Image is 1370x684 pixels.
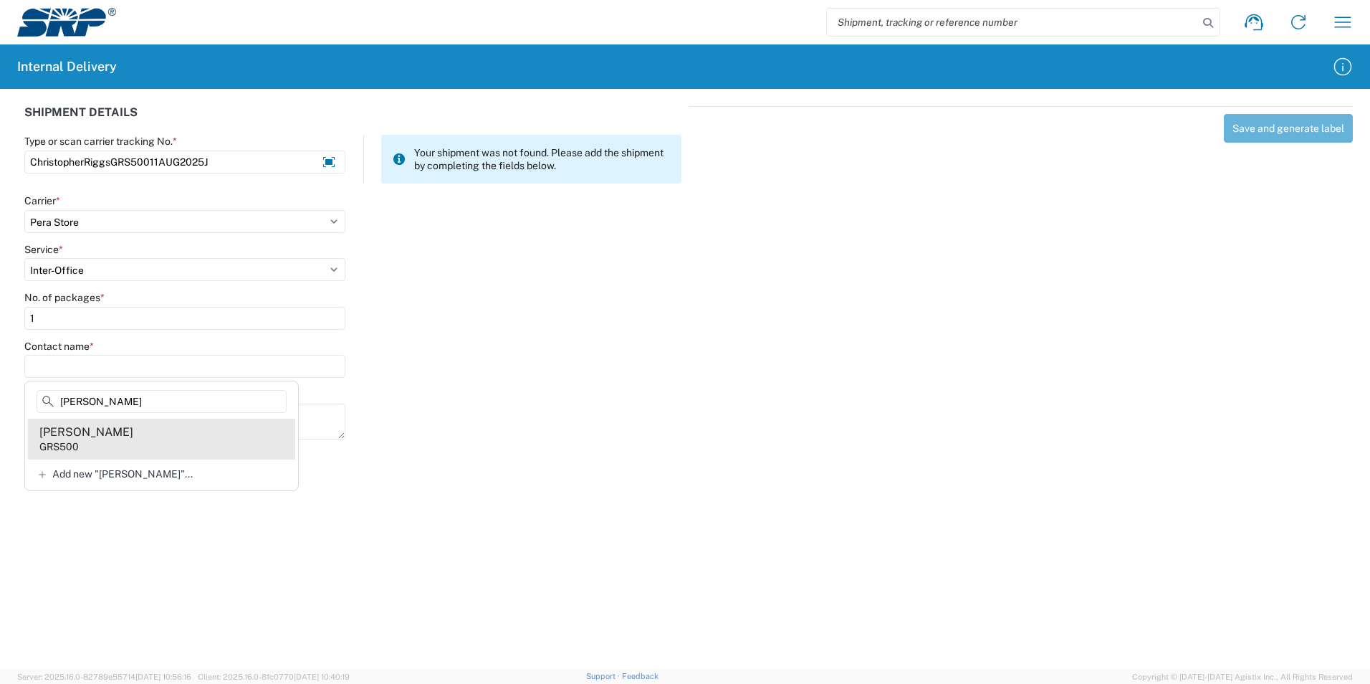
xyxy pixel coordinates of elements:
label: Carrier [24,194,60,207]
label: Contact name [24,340,94,353]
img: srp [17,8,116,37]
span: Client: 2025.16.0-8fc0770 [198,673,350,681]
span: Add new "[PERSON_NAME]"... [52,467,193,480]
label: No. of packages [24,291,105,304]
span: Server: 2025.16.0-82789e55714 [17,673,191,681]
input: Shipment, tracking or reference number [827,9,1198,36]
div: SHIPMENT DETAILS [24,106,681,135]
span: Your shipment was not found. Please add the shipment by completing the fields below. [414,146,670,172]
span: Copyright © [DATE]-[DATE] Agistix Inc., All Rights Reserved [1132,670,1353,683]
label: Type or scan carrier tracking No. [24,135,177,148]
div: GRS500 [39,440,79,453]
span: [DATE] 10:40:19 [294,673,350,681]
label: Service [24,243,63,256]
h2: Internal Delivery [17,58,117,75]
span: [DATE] 10:56:16 [135,673,191,681]
a: Feedback [622,672,658,680]
a: Support [586,672,622,680]
div: [PERSON_NAME] [39,424,133,440]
